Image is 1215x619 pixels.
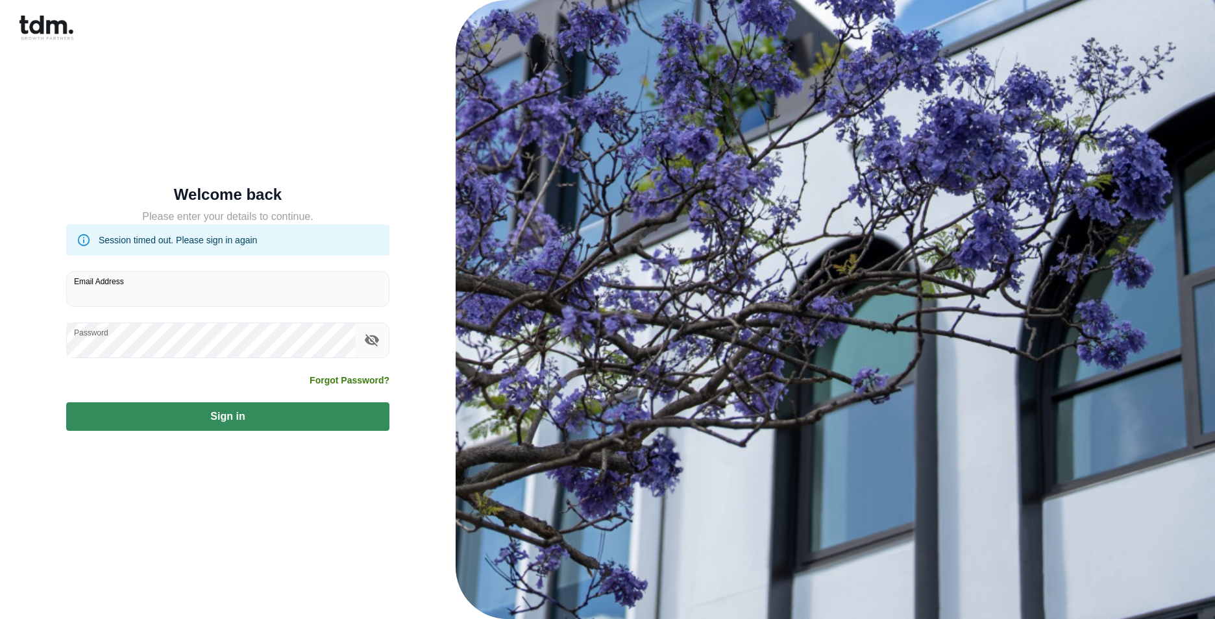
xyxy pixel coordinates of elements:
[74,327,108,338] label: Password
[66,402,389,431] button: Sign in
[361,329,383,351] button: toggle password visibility
[74,276,124,287] label: Email Address
[66,188,389,201] h5: Welcome back
[310,374,389,387] a: Forgot Password?
[66,209,389,225] h5: Please enter your details to continue.
[99,228,257,252] div: Session timed out. Please sign in again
